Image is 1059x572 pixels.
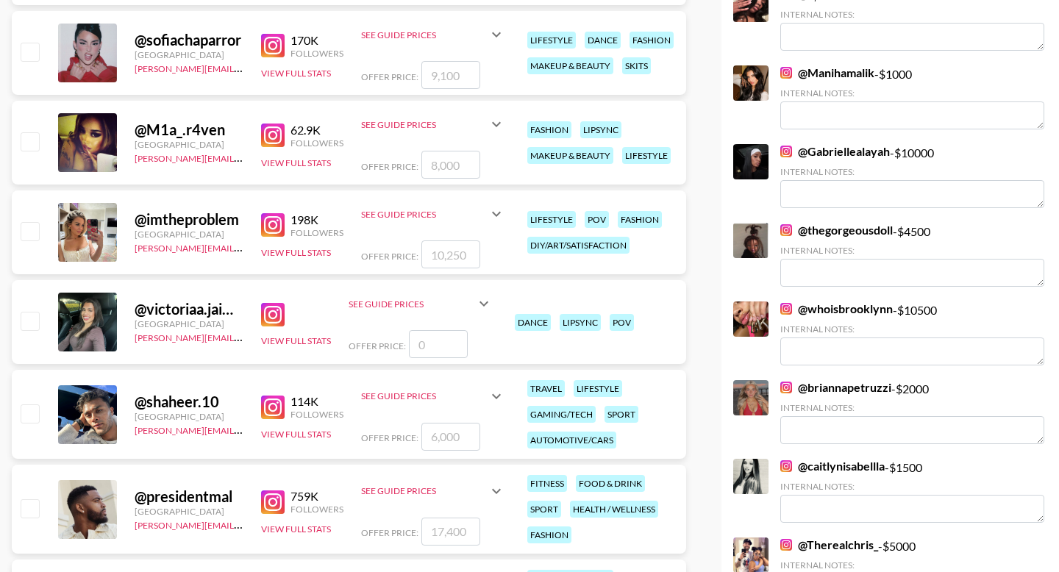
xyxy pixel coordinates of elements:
div: Followers [290,48,343,59]
div: diy/art/satisfaction [527,237,630,254]
a: [PERSON_NAME][EMAIL_ADDRESS][DOMAIN_NAME] [135,517,352,531]
div: 198K [290,212,343,227]
div: health / wellness [570,501,658,518]
span: Offer Price: [361,71,418,82]
div: [GEOGRAPHIC_DATA] [135,49,243,60]
div: Followers [290,504,343,515]
div: gaming/tech [527,406,596,423]
img: Instagram [780,224,792,236]
div: Internal Notes: [780,245,1044,256]
img: Instagram [261,34,285,57]
div: lifestyle [622,147,671,164]
input: 9,100 [421,61,480,89]
div: Internal Notes: [780,9,1044,20]
div: travel [527,380,565,397]
div: sport [527,501,561,518]
div: automotive/cars [527,432,616,448]
div: See Guide Prices [361,209,488,220]
input: 17,400 [421,518,480,546]
img: Instagram [780,67,792,79]
div: fashion [527,121,571,138]
input: 10,250 [421,240,480,268]
div: fashion [618,211,662,228]
div: @ M1a_.r4ven [135,121,243,139]
button: View Full Stats [261,247,331,258]
button: View Full Stats [261,335,331,346]
div: See Guide Prices [361,119,488,130]
div: See Guide Prices [349,298,475,310]
div: [GEOGRAPHIC_DATA] [135,411,243,422]
img: Instagram [780,460,792,472]
button: View Full Stats [261,68,331,79]
div: - $ 10000 [780,144,1044,208]
div: Internal Notes: [780,323,1044,335]
div: @ shaheer.10 [135,393,243,411]
div: fashion [527,526,571,543]
input: 0 [409,330,468,358]
a: [PERSON_NAME][EMAIL_ADDRESS][DOMAIN_NAME] [135,150,352,164]
div: @ victoriaa.jaimess [135,300,243,318]
div: - $ 2000 [780,380,1044,444]
div: fashion [630,32,674,49]
div: See Guide Prices [361,107,505,142]
div: - $ 4500 [780,223,1044,287]
a: @Gabriellealayah [780,144,890,159]
div: @ sofiachaparror [135,31,243,49]
div: lifestyle [527,211,576,228]
div: lipsync [580,121,621,138]
img: Instagram [780,382,792,393]
img: Instagram [780,303,792,315]
div: Followers [290,227,343,238]
div: Internal Notes: [780,560,1044,571]
div: lifestyle [574,380,622,397]
div: makeup & beauty [527,57,613,74]
a: @Therealchris_ [780,537,878,552]
a: [PERSON_NAME][EMAIL_ADDRESS][DOMAIN_NAME] [135,422,352,436]
div: - $ 1500 [780,459,1044,523]
div: [GEOGRAPHIC_DATA] [135,229,243,240]
div: lipsync [560,314,601,331]
input: 6,000 [421,423,480,451]
img: Instagram [261,213,285,237]
a: @thegorgeousdoll [780,223,893,237]
button: View Full Stats [261,523,331,535]
span: Offer Price: [361,251,418,262]
img: Instagram [261,490,285,514]
div: 114K [290,394,343,409]
div: See Guide Prices [361,379,505,414]
div: See Guide Prices [361,485,488,496]
div: Internal Notes: [780,87,1044,99]
div: Followers [290,137,343,149]
div: lifestyle [527,32,576,49]
input: 8,000 [421,151,480,179]
div: See Guide Prices [349,286,493,321]
div: - $ 10500 [780,301,1044,365]
span: Offer Price: [361,161,418,172]
span: Offer Price: [349,340,406,351]
div: dance [585,32,621,49]
a: @whoisbrooklynn [780,301,893,316]
div: dance [515,314,551,331]
button: View Full Stats [261,429,331,440]
div: [GEOGRAPHIC_DATA] [135,318,243,329]
img: Instagram [261,124,285,147]
a: [PERSON_NAME][EMAIL_ADDRESS][DOMAIN_NAME] [135,329,352,343]
div: See Guide Prices [361,17,505,52]
div: food & drink [576,475,645,492]
div: sport [605,406,638,423]
div: Followers [290,409,343,420]
div: [GEOGRAPHIC_DATA] [135,506,243,517]
div: 170K [290,33,343,48]
div: pov [610,314,634,331]
img: Instagram [780,146,792,157]
a: [PERSON_NAME][EMAIL_ADDRESS][DOMAIN_NAME] [135,60,352,74]
button: View Full Stats [261,157,331,168]
div: 759K [290,489,343,504]
div: Internal Notes: [780,402,1044,413]
a: @briannapetruzzi [780,380,891,395]
div: [GEOGRAPHIC_DATA] [135,139,243,150]
div: @ presidentmal [135,487,243,506]
div: makeup & beauty [527,147,613,164]
img: Instagram [780,539,792,551]
div: skits [622,57,651,74]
